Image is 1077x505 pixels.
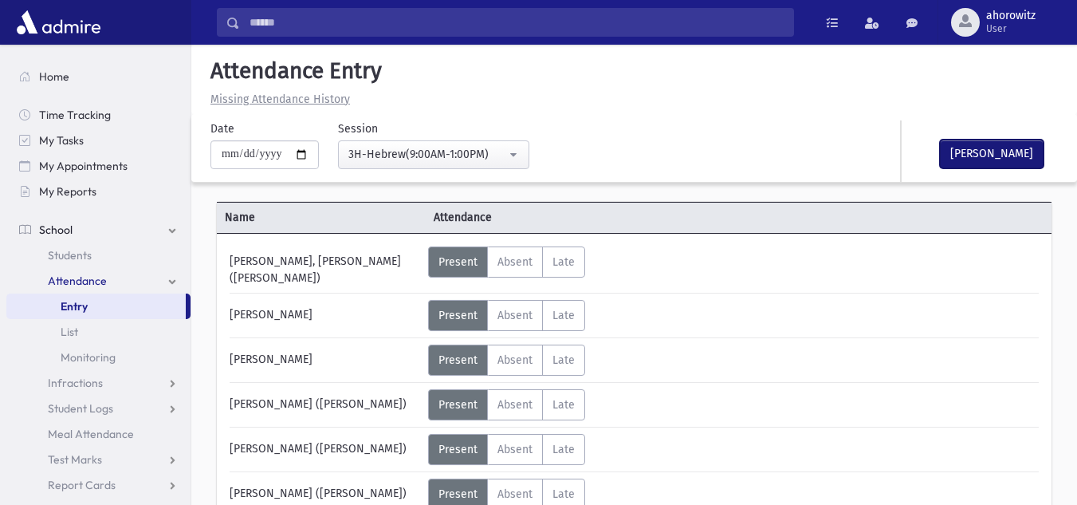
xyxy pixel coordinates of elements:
[210,93,350,106] u: Missing Attendance History
[222,300,428,331] div: [PERSON_NAME]
[438,309,478,322] span: Present
[497,309,533,322] span: Absent
[48,452,102,467] span: Test Marks
[6,294,186,319] a: Entry
[48,248,92,262] span: Students
[204,93,350,106] a: Missing Attendance History
[6,396,191,421] a: Student Logs
[497,255,533,269] span: Absent
[13,6,104,38] img: AdmirePro
[338,140,529,169] button: 3H-Hebrew(9:00AM-1:00PM)
[240,8,793,37] input: Search
[428,300,585,331] div: AttTypes
[438,353,478,367] span: Present
[39,133,84,148] span: My Tasks
[986,10,1036,22] span: ahorowitz
[986,22,1036,35] span: User
[39,184,96,199] span: My Reports
[48,376,103,390] span: Infractions
[497,353,533,367] span: Absent
[6,345,191,370] a: Monitoring
[438,398,478,412] span: Present
[428,389,585,420] div: AttTypes
[428,345,585,376] div: AttTypes
[39,159,128,173] span: My Appointments
[222,247,428,286] div: [PERSON_NAME], [PERSON_NAME] ([PERSON_NAME])
[6,472,191,498] a: Report Cards
[6,421,191,447] a: Meal Attendance
[222,434,428,465] div: [PERSON_NAME] ([PERSON_NAME])
[61,325,78,339] span: List
[210,120,234,137] label: Date
[6,268,191,294] a: Attendance
[6,243,191,268] a: Students
[552,353,575,367] span: Late
[6,128,191,153] a: My Tasks
[6,319,191,345] a: List
[48,427,134,441] span: Meal Attendance
[48,274,107,288] span: Attendance
[6,447,191,472] a: Test Marks
[39,108,111,122] span: Time Tracking
[497,487,533,501] span: Absent
[552,398,575,412] span: Late
[438,443,478,456] span: Present
[61,299,88,314] span: Entry
[6,153,191,179] a: My Appointments
[204,57,1064,85] h5: Attendance Entry
[6,179,191,204] a: My Reports
[222,389,428,420] div: [PERSON_NAME] ([PERSON_NAME])
[497,443,533,456] span: Absent
[552,255,575,269] span: Late
[217,209,426,226] span: Name
[428,247,585,278] div: AttTypes
[48,401,113,416] span: Student Logs
[6,64,191,89] a: Home
[61,350,116,365] span: Monitoring
[6,217,191,243] a: School
[39,69,69,84] span: Home
[552,309,575,322] span: Late
[940,140,1044,168] button: [PERSON_NAME]
[438,255,478,269] span: Present
[39,223,73,237] span: School
[497,398,533,412] span: Absent
[338,120,378,137] label: Session
[438,487,478,501] span: Present
[426,209,635,226] span: Attendance
[48,478,116,492] span: Report Cards
[6,370,191,396] a: Infractions
[348,146,506,163] div: 3H-Hebrew(9:00AM-1:00PM)
[222,345,428,376] div: [PERSON_NAME]
[6,102,191,128] a: Time Tracking
[428,434,585,465] div: AttTypes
